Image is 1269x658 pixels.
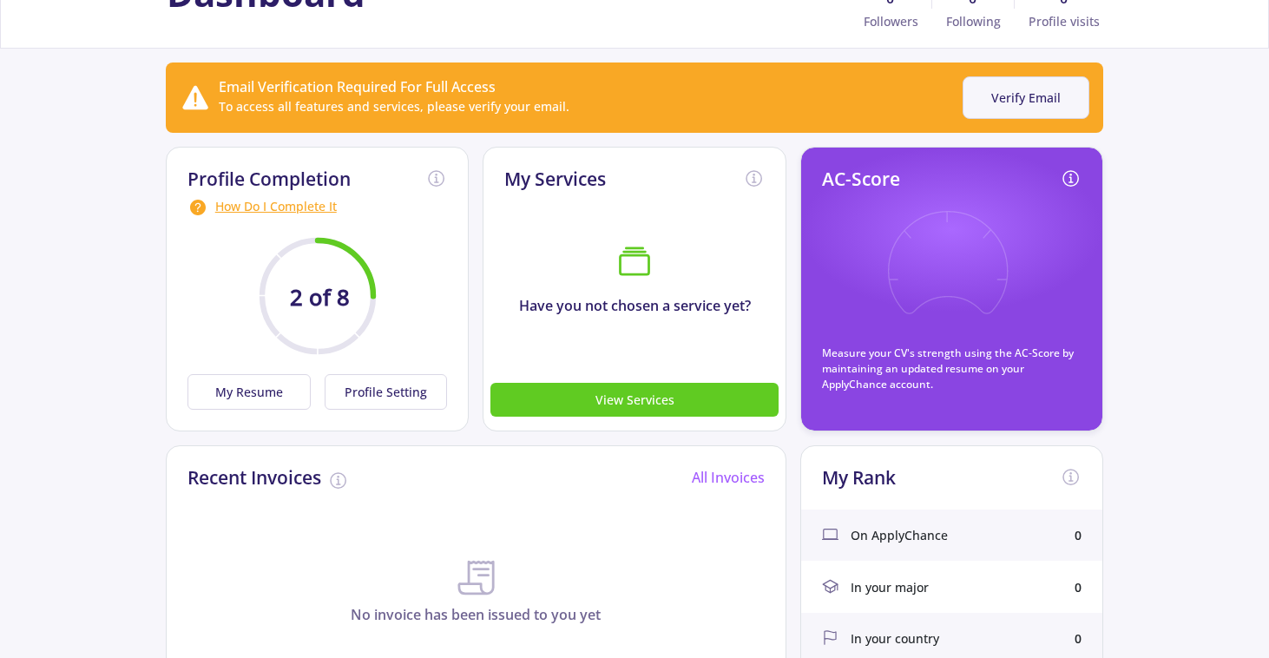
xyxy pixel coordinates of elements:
div: How Do I Complete It [187,197,448,218]
button: My Resume [187,374,311,410]
div: 0 [1075,629,1082,648]
span: Following [932,12,1015,30]
h2: Profile Completion [187,168,351,190]
a: View Services [490,390,779,409]
div: Email Verification Required For Full Access [219,76,569,97]
div: 0 [1075,578,1082,596]
p: Measure your CV's strength using the AC-Score by maintaining an updated resume on your ApplyChanc... [822,345,1082,392]
span: Profile visits [1015,12,1103,30]
p: Have you not chosen a service yet? [483,295,786,316]
span: In your country [851,629,939,648]
button: View Services [490,383,779,417]
div: To access all features and services, please verify your email. [219,97,569,115]
div: 0 [1075,526,1082,544]
h2: AC-Score [822,168,900,190]
h2: Recent Invoices [187,467,321,489]
a: Profile Setting [318,374,448,410]
h2: My Rank [822,467,896,489]
span: Followers [850,12,932,30]
p: No invoice has been issued to you yet [167,604,786,625]
button: Verify Email [963,76,1089,119]
span: In your major [851,578,929,596]
span: On ApplyChance [851,526,948,544]
button: Profile Setting [325,374,448,410]
h2: My Services [504,168,606,190]
a: My Resume [187,374,318,410]
text: 2 of 8 [290,282,350,313]
a: All Invoices [692,468,765,487]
